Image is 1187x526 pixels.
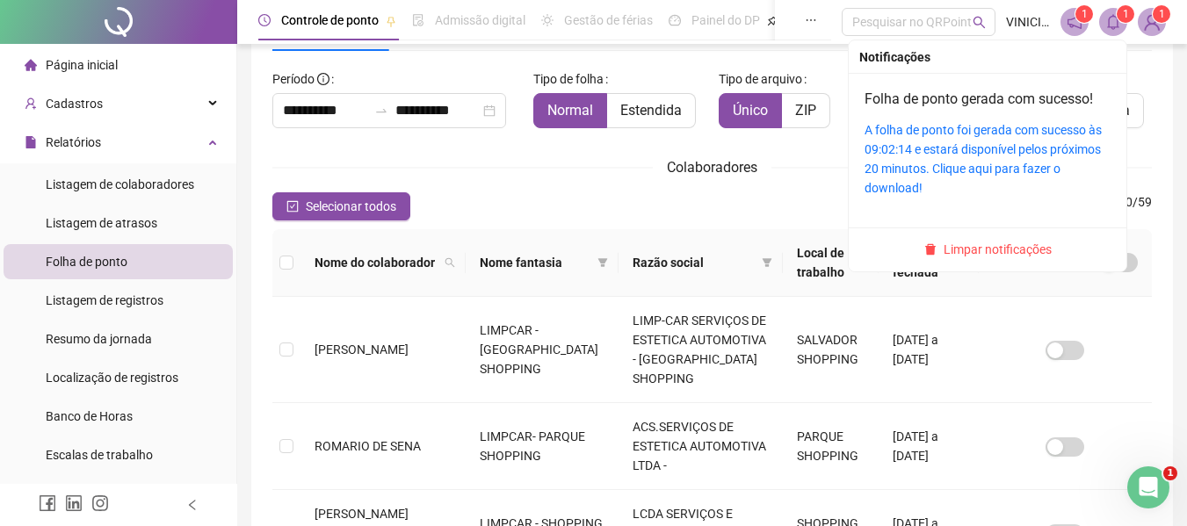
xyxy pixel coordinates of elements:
img: 59819 [1139,9,1165,35]
span: Painel do DP [691,13,760,27]
td: [DATE] a [DATE] [879,297,979,403]
span: Tipo de folha [533,69,604,89]
td: ACS.SERVIÇOS DE ESTETICA AUTOMOTIVA LTDA - [619,403,783,490]
td: LIMPCAR - [GEOGRAPHIC_DATA] SHOPPING [466,297,619,403]
span: Tipo de arquivo [719,69,802,89]
span: 1 [1159,8,1165,20]
span: Folha de ponto [46,255,127,269]
span: Nome do colaborador [315,253,438,272]
span: Controle de ponto [281,13,379,27]
span: Listagem de atrasos [46,216,157,230]
span: Localização de registros [46,371,178,385]
a: A folha de ponto foi gerada com sucesso às 09:02:14 e estará disponível pelos próximos 20 minutos... [865,123,1102,195]
span: filter [597,257,608,268]
div: Notificações [859,47,1116,67]
span: filter [758,249,776,276]
span: 1 [1082,8,1088,20]
span: Escalas de trabalho [46,448,153,462]
button: Selecionar todos [272,192,410,220]
span: dashboard [669,14,681,26]
span: Estendida [620,102,682,119]
span: ellipsis [805,14,817,26]
span: file [25,136,37,148]
span: filter [762,257,772,268]
span: search [445,257,455,268]
span: Gestão de férias [564,13,653,27]
span: Nome fantasia [480,253,590,272]
span: search [441,249,459,276]
span: sun [541,14,554,26]
span: Banco de Horas [46,409,133,423]
span: 1 [1123,8,1129,20]
span: to [374,104,388,118]
sup: 1 [1075,5,1093,23]
span: [PERSON_NAME] [315,342,409,357]
span: Colaboradores [667,159,757,176]
span: linkedin [65,494,83,512]
span: info-circle [317,73,329,85]
iframe: Intercom live chat [1127,466,1169,508]
td: LIMPCAR- PARQUE SHOPPING [466,403,619,490]
span: Relatórios [46,135,101,149]
span: Listagem de colaboradores [46,177,194,191]
span: Selecionar todos [306,197,396,216]
span: Cadastros [46,97,103,111]
td: [DATE] a [DATE] [879,403,979,490]
span: clock-circle [258,14,271,26]
span: filter [594,249,612,276]
span: search [973,16,986,29]
span: Normal [547,102,593,119]
span: Resumo da jornada [46,332,152,346]
sup: 1 [1117,5,1134,23]
span: user-add [25,97,37,110]
span: check-square [286,200,299,213]
span: 1 [1163,466,1177,480]
span: VINICIUS [1006,12,1050,32]
span: Local de trabalho [797,243,850,282]
span: instagram [91,494,109,512]
span: pushpin [767,16,778,26]
span: pushpin [386,16,396,26]
span: left [186,499,199,511]
span: swap-right [374,104,388,118]
span: delete [924,243,937,256]
span: notification [1067,14,1082,30]
span: ZIP [795,102,816,119]
span: Admissão digital [435,13,525,27]
span: bell [1105,14,1121,30]
span: Razão social [633,253,755,272]
span: ROMARIO DE SENA [315,439,421,453]
td: PARQUE SHOPPING [783,403,879,490]
span: home [25,59,37,71]
button: Limpar notificações [917,239,1059,260]
span: Página inicial [46,58,118,72]
a: Folha de ponto gerada com sucesso! [865,90,1093,107]
span: file-done [412,14,424,26]
td: SALVADOR SHOPPING [783,297,879,403]
sup: Atualize o seu contato no menu Meus Dados [1153,5,1170,23]
span: Único [733,102,768,119]
span: Listagem de registros [46,293,163,307]
span: Limpar notificações [944,240,1052,259]
span: facebook [39,494,56,512]
span: Período [272,72,315,86]
td: LIMP-CAR SERVIÇOS DE ESTETICA AUTOMOTIVA - [GEOGRAPHIC_DATA] SHOPPING [619,297,783,403]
